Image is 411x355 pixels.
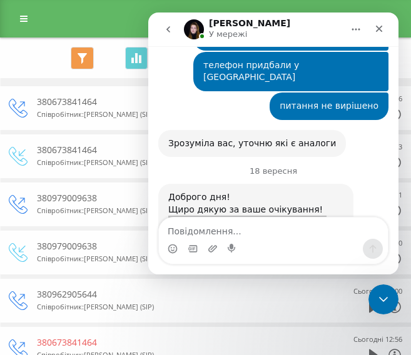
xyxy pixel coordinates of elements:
[148,12,398,274] iframe: Intercom live chat
[20,179,195,240] div: Доброго дня! Щиро дякую за ваше очікування! Ось Европейські аналоги VPN, які повинні працювати в ...
[215,226,235,246] button: Надіслати повідомлення…
[353,285,402,297] div: Сьогодні 13:00
[148,47,280,69] input: Пошук за номером
[37,108,321,121] div: Співробітник : [PERSON_NAME] (SIP)
[37,252,321,265] div: Співробітник : [PERSON_NAME] (SIP)
[37,96,321,108] div: 380673841464
[11,205,240,226] textarea: Повідомлення...
[39,231,49,241] button: вибір GIF-файлів
[59,231,69,241] button: Завантажити вкладений файл
[37,336,321,349] div: 380673841464
[10,171,205,312] div: Доброго дня!Щиро дякую за ваше очікування!Ось Европейські аналоги VPN, які повинні працювати в [G...
[37,156,321,169] div: Співробітник : [PERSON_NAME] (SIP)
[10,171,240,339] div: Yeva каже…
[37,288,321,301] div: 380962905644
[37,204,321,217] div: Співробітник : [PERSON_NAME] (SIP)
[37,240,321,252] div: 380979009638
[79,231,89,241] button: Start recording
[37,301,321,313] div: Співробітник : [PERSON_NAME] (SIP)
[37,144,321,156] div: 380673841464
[37,192,321,204] div: 380979009638
[368,284,398,314] iframe: Intercom live chat
[353,333,402,346] div: Сьогодні 12:56
[19,231,29,241] button: Вибір емодзі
